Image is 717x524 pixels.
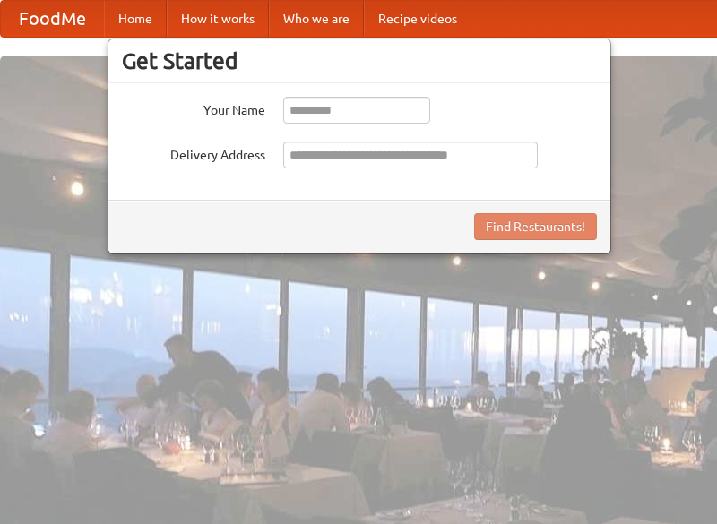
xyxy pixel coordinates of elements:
a: Home [104,1,167,37]
a: Recipe videos [364,1,471,37]
h3: Get Started [122,47,597,74]
label: Delivery Address [122,142,265,164]
label: Your Name [122,97,265,119]
button: Find Restaurants! [474,213,597,240]
a: FoodMe [1,1,104,37]
a: How it works [167,1,269,37]
a: Who we are [269,1,364,37]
